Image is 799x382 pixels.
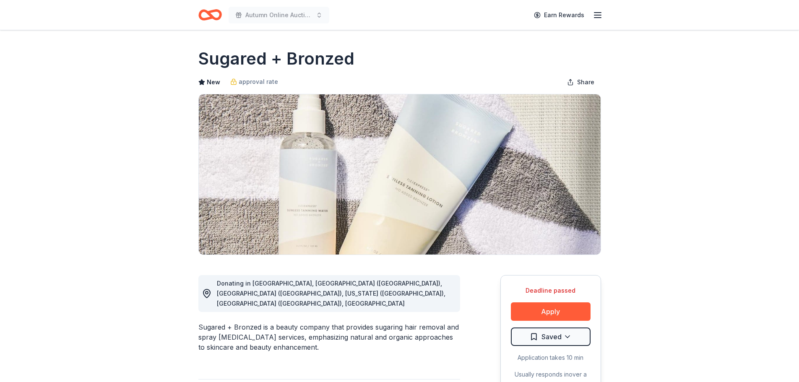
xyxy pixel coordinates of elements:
[541,331,562,342] span: Saved
[511,353,591,363] div: Application takes 10 min
[511,302,591,321] button: Apply
[511,327,591,346] button: Saved
[199,94,601,255] img: Image for Sugared + Bronzed
[229,7,329,23] button: Autumn Online Auction & Basket Social
[239,77,278,87] span: approval rate
[577,77,594,87] span: Share
[560,74,601,91] button: Share
[198,322,460,352] div: Sugared + Bronzed is a beauty company that provides sugaring hair removal and spray [MEDICAL_DATA...
[529,8,589,23] a: Earn Rewards
[511,286,591,296] div: Deadline passed
[198,5,222,25] a: Home
[198,47,354,70] h1: Sugared + Bronzed
[230,77,278,87] a: approval rate
[245,10,312,20] span: Autumn Online Auction & Basket Social
[207,77,220,87] span: New
[217,280,445,307] span: Donating in [GEOGRAPHIC_DATA], [GEOGRAPHIC_DATA] ([GEOGRAPHIC_DATA]), [GEOGRAPHIC_DATA] ([GEOGRAP...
